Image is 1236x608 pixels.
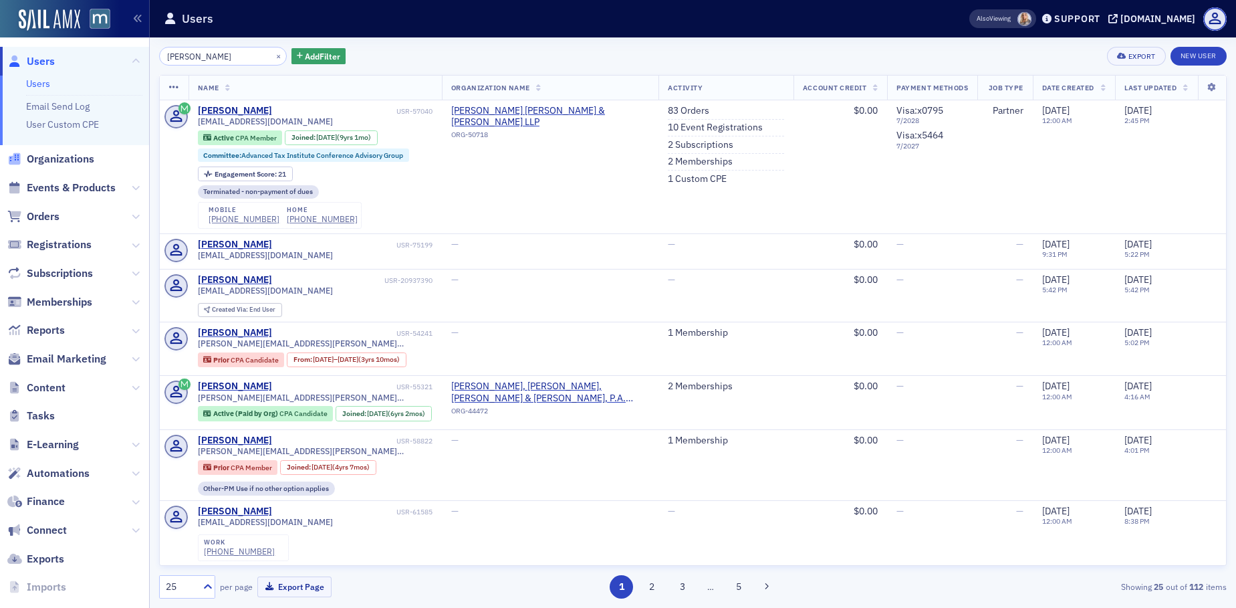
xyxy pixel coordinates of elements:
span: [DATE] [312,462,332,472]
span: [DATE] [1042,505,1070,517]
div: USR-57040 [274,107,432,116]
span: — [1016,434,1023,446]
div: [PERSON_NAME] [198,435,272,447]
div: Created Via: End User [198,303,282,317]
button: Export [1107,47,1165,66]
div: Prior: Prior: CPA Candidate [198,352,285,367]
a: Events & Products [7,181,116,195]
div: USR-75199 [274,241,432,249]
span: Add Filter [305,50,340,62]
button: × [273,49,285,62]
a: Tasks [7,409,55,423]
div: Partner [987,105,1023,117]
div: [PERSON_NAME] [198,274,272,286]
span: Orders [27,209,59,224]
span: Emily Trott [1017,12,1031,26]
div: End User [212,306,275,314]
div: Active (Paid by Org): Active (Paid by Org): CPA Candidate [198,406,334,421]
span: — [1016,505,1023,517]
span: — [896,326,904,338]
span: CPA Candidate [279,409,328,418]
div: USR-61585 [274,508,432,516]
button: AddFilter [291,48,346,65]
span: CPA Candidate [231,355,279,365]
div: (4yrs 7mos) [312,463,370,472]
time: 2:45 PM [1124,116,1150,125]
a: View Homepage [80,9,110,31]
a: [PHONE_NUMBER] [204,546,275,556]
span: — [1016,380,1023,392]
time: 8:38 PM [1124,516,1150,526]
a: [PHONE_NUMBER] [209,214,279,224]
button: 5 [727,575,750,599]
span: Content [27,381,66,395]
span: Connect [27,523,67,538]
span: — [451,238,459,250]
span: Engagement Score : [215,169,278,179]
a: Committee:Advanced Tax Institute Conference Advisory Group [203,151,403,160]
a: Active CPA Member [203,133,276,142]
div: USR-58822 [274,437,432,445]
div: mobile [209,206,279,214]
span: — [896,274,904,286]
label: per page [220,581,253,593]
div: USR-20937390 [274,276,432,285]
time: 9:31 PM [1042,249,1068,259]
time: 5:42 PM [1124,285,1150,294]
span: [DATE] [1042,380,1070,392]
div: Support [1054,13,1100,25]
span: Prior [213,463,231,472]
div: 25 [166,580,195,594]
time: 12:00 AM [1042,116,1072,125]
a: Connect [7,523,67,538]
a: Reports [7,323,65,338]
div: ORG-44472 [451,407,649,420]
time: 4:01 PM [1124,445,1150,455]
a: Organizations [7,152,94,167]
a: Orders [7,209,59,224]
span: Imports [27,580,66,595]
span: — [1016,274,1023,286]
span: CPA Member [231,463,272,472]
span: [DATE] [1042,104,1070,116]
a: [PHONE_NUMBER] [287,214,358,224]
a: Registrations [7,237,92,252]
span: Automations [27,466,90,481]
span: $0.00 [854,104,878,116]
a: 83 Orders [668,105,709,117]
span: Organization Name [451,83,530,92]
a: Active (Paid by Org) CPA Candidate [203,409,327,418]
span: [DATE] [313,354,334,364]
span: From : [293,355,314,364]
span: [DATE] [1124,274,1152,286]
a: Content [7,381,66,395]
a: User Custom CPE [26,118,99,130]
span: Exports [27,552,64,567]
a: Imports [7,580,66,595]
div: Joined: 2019-06-18 00:00:00 [336,406,432,421]
a: 2 Memberships [668,381,733,393]
span: Joined : [291,133,317,142]
a: [PERSON_NAME] [198,105,272,117]
button: 3 [670,575,694,599]
span: Memberships [27,295,92,310]
input: Search… [159,47,287,66]
span: [DATE] [1124,505,1152,517]
a: [PERSON_NAME] [198,506,272,518]
div: Active: Active: CPA Member [198,130,283,145]
span: Last Updated [1124,83,1177,92]
span: CPA Member [235,133,277,142]
span: Date Created [1042,83,1094,92]
span: — [896,434,904,446]
time: 12:00 AM [1042,392,1072,401]
span: [DATE] [1042,274,1070,286]
span: [EMAIL_ADDRESS][DOMAIN_NAME] [198,116,333,126]
span: $0.00 [854,238,878,250]
span: [DATE] [1124,434,1152,446]
span: Visa : x5464 [896,129,943,141]
span: Subscriptions [27,266,93,281]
